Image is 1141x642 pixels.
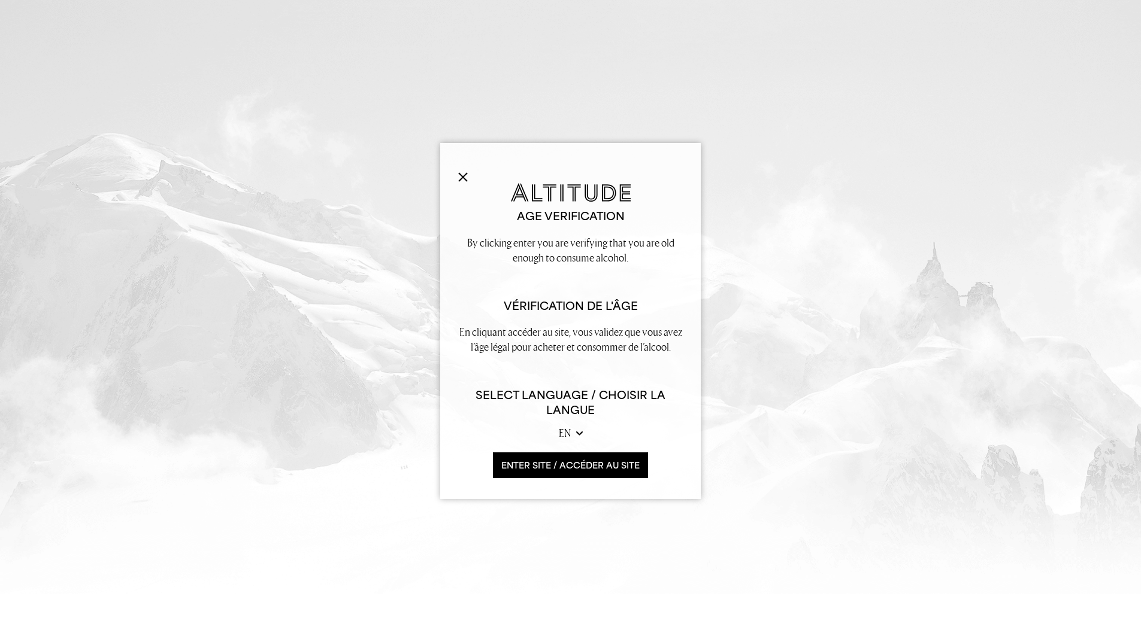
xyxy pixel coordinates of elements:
[458,299,683,314] h2: Vérification de l'âge
[493,452,648,478] button: ENTER SITE / accéder au site
[458,388,683,418] h6: Select Language / Choisir la langue
[458,324,683,354] p: En cliquant accéder au site, vous validez que vous avez l’âge légal pour acheter et consommer de ...
[458,209,683,224] h2: Age verification
[511,183,631,202] img: Altitude Gin
[458,172,468,182] img: Close
[458,235,683,265] p: By clicking enter you are verifying that you are old enough to consume alcohol.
